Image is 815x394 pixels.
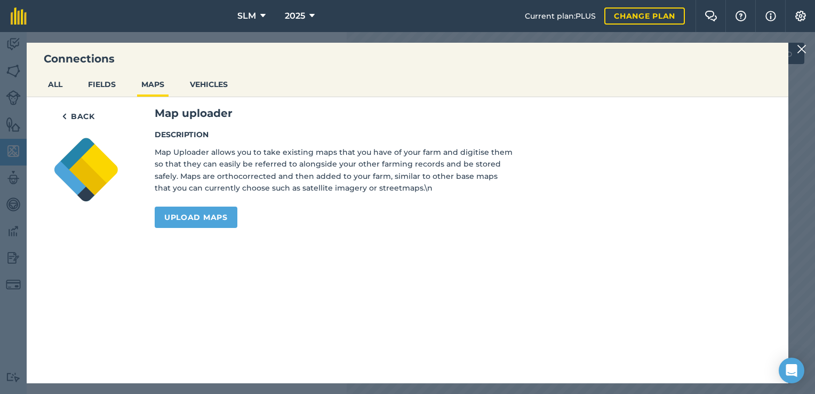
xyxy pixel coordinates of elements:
a: Upload maps [155,207,237,228]
span: Current plan : PLUS [525,10,596,22]
h3: Map uploader [155,106,763,121]
img: svg+xml;base64,PHN2ZyB4bWxucz0iaHR0cDovL3d3dy53My5vcmcvMjAwMC9zdmciIHdpZHRoPSI5IiBoZWlnaHQ9IjI0Ii... [62,110,67,123]
img: svg+xml;base64,PHN2ZyB4bWxucz0iaHR0cDovL3d3dy53My5vcmcvMjAwMC9zdmciIHdpZHRoPSIyMiIgaGVpZ2h0PSIzMC... [797,43,806,56]
img: A cog icon [794,11,807,21]
p: Map Uploader allows you to take existing maps that you have of your farm and digitise them so tha... [155,146,513,194]
button: Back [52,106,105,127]
a: Change plan [604,7,685,25]
button: ALL [44,74,67,94]
div: Open Intercom Messenger [779,358,804,383]
img: Map uploader logo [52,136,121,204]
span: 2025 [285,10,305,22]
img: fieldmargin Logo [11,7,27,25]
img: Two speech bubbles overlapping with the left bubble in the forefront [705,11,717,21]
button: MAPS [137,74,169,94]
button: VEHICLES [186,74,232,94]
img: A question mark icon [734,11,747,21]
img: svg+xml;base64,PHN2ZyB4bWxucz0iaHR0cDovL3d3dy53My5vcmcvMjAwMC9zdmciIHdpZHRoPSIxNyIgaGVpZ2h0PSIxNy... [765,10,776,22]
h4: Description [155,129,513,140]
h3: Connections [27,51,788,66]
span: SLM [237,10,256,22]
button: FIELDS [84,74,120,94]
